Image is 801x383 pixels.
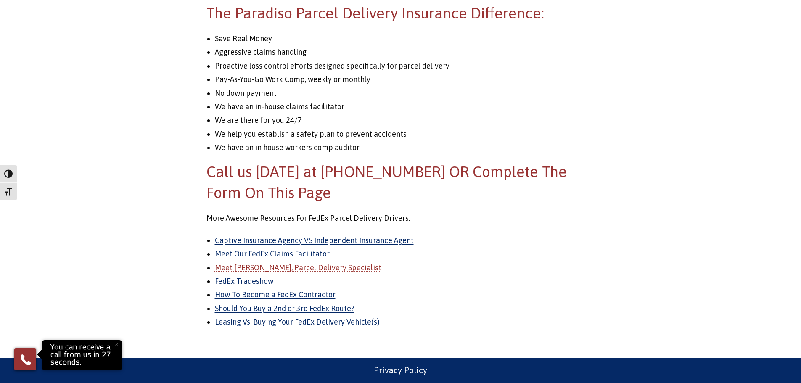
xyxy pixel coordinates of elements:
a: Should You Buy a 2nd or 3rd FedEx Route? [215,304,354,313]
li: Aggressive claims handling [215,45,595,59]
li: We have an in house workers comp auditor [215,141,595,154]
a: Meet [PERSON_NAME], Parcel Delivery Specialist [215,263,381,272]
span: The Paradiso Parcel Delivery Insurance Difference: [206,4,544,22]
a: Privacy Policy [374,365,427,375]
a: Captive Insurance Agency VS Independent Insurance Agent [215,236,414,245]
a: Leasing Vs. Buying Your FedEx Delivery Vehicle(s) [215,317,380,326]
a: Meet Our FedEx Claims Facilitator [215,249,330,258]
button: Close [107,335,126,354]
a: How To Become a FedEx Contractor [215,290,336,299]
li: Save Real Money [215,32,595,45]
p: More Awesome Resources For FedEx Parcel Delivery Drivers: [206,211,595,225]
img: Phone icon [19,353,32,366]
li: We are there for you 24/7 [215,114,595,127]
li: No down payment [215,87,595,100]
li: We help you establish a safety plan to prevent accidents [215,127,595,141]
li: Proactive loss control efforts designed specifically for parcel delivery [215,59,595,73]
a: FedEx Tradeshow [215,277,273,285]
span: Call us [DATE] at [PHONE_NUMBER] OR Complete The Form On This Page [206,163,567,201]
p: You can receive a call from us in 27 seconds. [44,342,120,368]
li: We have an in-house claims facilitator [215,100,595,114]
li: Pay-As-You-Go Work Comp, weekly or monthly [215,73,595,86]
